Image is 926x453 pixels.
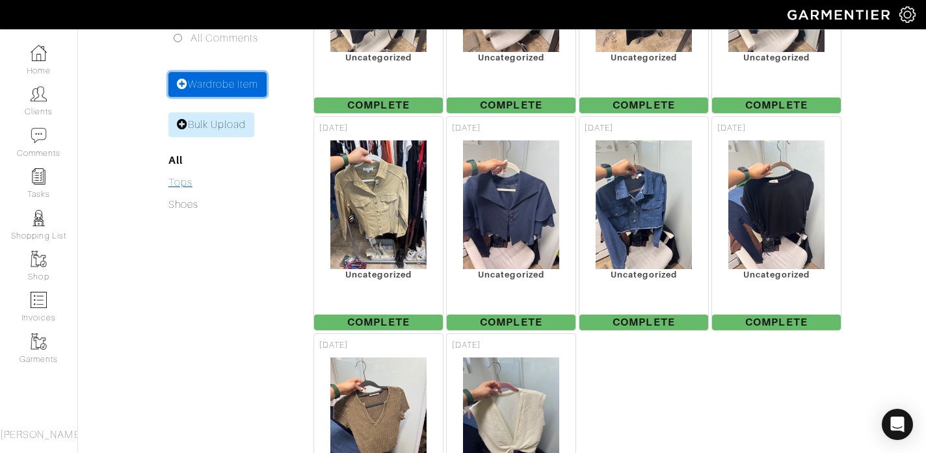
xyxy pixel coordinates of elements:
div: Uncategorized [579,270,708,279]
img: oEPKWtBYRVR6C35t1LrqUd44 [595,140,693,270]
img: orders-icon-0abe47150d42831381b5fb84f609e132dff9fe21cb692f30cb5eec754e2cba89.png [31,292,47,308]
div: Uncategorized [314,53,443,62]
a: All [168,154,183,166]
img: garments-icon-b7da505a4dc4fd61783c78ac3ca0ef83fa9d6f193b1c9dc38574b1d14d53ca28.png [31,251,47,267]
div: Uncategorized [447,53,575,62]
a: [DATE] Uncategorized Complete [710,115,843,332]
img: gear-icon-white-bd11855cb880d31180b6d7d6211b90ccbf57a29d726f0c71d8c61bd08dd39cc2.png [899,6,916,23]
span: Complete [447,97,575,113]
span: [DATE] [319,339,348,352]
a: Wardrobe Item [168,72,267,97]
a: [DATE] Uncategorized Complete [445,115,577,332]
div: Uncategorized [712,53,841,62]
div: Uncategorized [712,270,841,279]
label: All Comments [191,31,259,46]
img: 5PBqdk8sTP1cVmovQbxMdXS3 [462,140,561,270]
img: garmentier-logo-header-white-b43fb05a5012e4ada735d5af1a66efaba907eab6374d6393d1fbf88cb4ef424d.png [781,3,899,26]
div: Open Intercom Messenger [882,409,913,440]
span: [DATE] [585,122,613,135]
span: [DATE] [319,122,348,135]
a: [DATE] Uncategorized Complete [577,115,710,332]
div: Uncategorized [447,270,575,279]
img: garments-icon-b7da505a4dc4fd61783c78ac3ca0ef83fa9d6f193b1c9dc38574b1d14d53ca28.png [31,333,47,350]
span: [DATE] [452,122,481,135]
img: XvKdRPczqiFrSqYpkvon47uA [728,140,826,270]
a: [DATE] Uncategorized Complete [312,115,445,332]
span: Complete [579,315,708,330]
img: reminder-icon-8004d30b9f0a5d33ae49ab947aed9ed385cf756f9e5892f1edd6e32f2345188e.png [31,168,47,185]
img: gSqiqDkVzBLbCuUeETtaytxZ [330,140,428,270]
img: stylists-icon-eb353228a002819b7ec25b43dbf5f0378dd9e0616d9560372ff212230b889e62.png [31,210,47,226]
a: Tops [168,177,192,188]
span: Complete [314,97,443,113]
span: [DATE] [717,122,746,135]
a: Shoes [168,199,198,211]
div: Uncategorized [579,53,708,62]
img: clients-icon-6bae9207a08558b7cb47a8932f037763ab4055f8c8b6bfacd5dc20c3e0201464.png [31,86,47,102]
img: dashboard-icon-dbcd8f5a0b271acd01030246c82b418ddd0df26cd7fceb0bd07c9910d44c42f6.png [31,45,47,61]
img: comment-icon-a0a6a9ef722e966f86d9cbdc48e553b5cf19dbc54f86b18d962a5391bc8f6eb6.png [31,127,47,144]
span: [DATE] [452,339,481,352]
a: Bulk Upload [168,112,255,137]
span: Complete [712,97,841,113]
span: Complete [712,315,841,330]
span: Complete [447,315,575,330]
span: Complete [314,315,443,330]
span: Complete [579,97,708,113]
div: Uncategorized [314,270,443,279]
